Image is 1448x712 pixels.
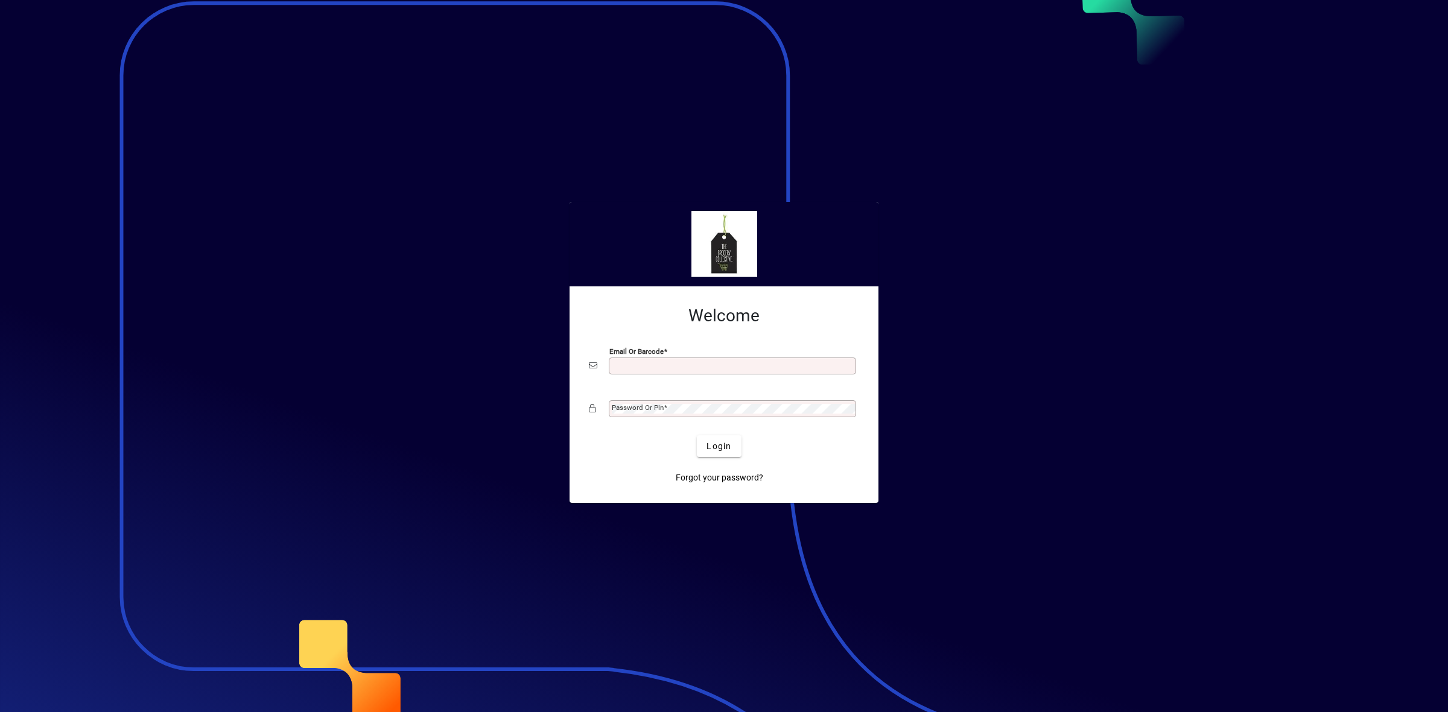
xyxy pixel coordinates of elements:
[589,306,859,326] h2: Welcome
[609,347,664,356] mat-label: Email or Barcode
[671,467,768,488] a: Forgot your password?
[676,471,763,484] span: Forgot your password?
[707,440,731,453] span: Login
[612,403,664,412] mat-label: Password or Pin
[697,435,741,457] button: Login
